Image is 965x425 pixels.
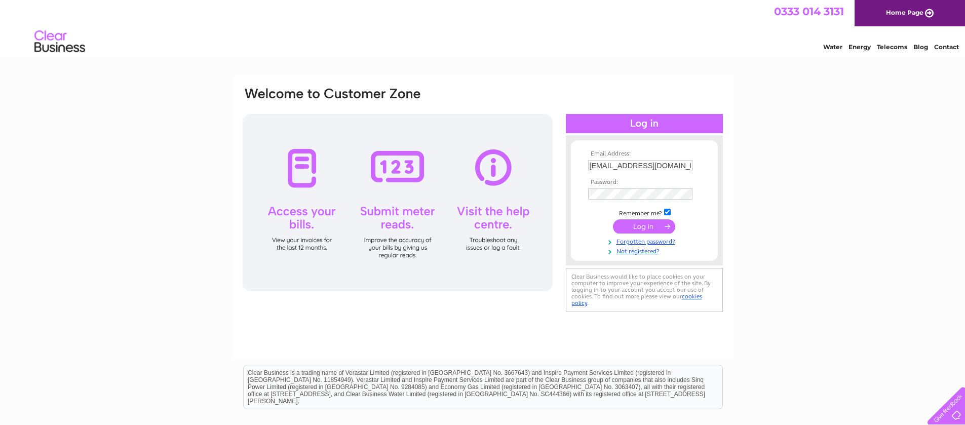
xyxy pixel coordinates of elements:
[913,43,928,51] a: Blog
[244,6,722,49] div: Clear Business is a trading name of Verastar Limited (registered in [GEOGRAPHIC_DATA] No. 3667643...
[34,26,86,57] img: logo.png
[613,219,675,234] input: Submit
[823,43,842,51] a: Water
[588,246,703,255] a: Not registered?
[586,150,703,158] th: Email Address:
[774,5,844,18] a: 0333 014 3131
[588,236,703,246] a: Forgotten password?
[586,179,703,186] th: Password:
[566,268,723,312] div: Clear Business would like to place cookies on your computer to improve your experience of the sit...
[586,207,703,217] td: Remember me?
[848,43,871,51] a: Energy
[571,293,702,306] a: cookies policy
[934,43,959,51] a: Contact
[877,43,907,51] a: Telecoms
